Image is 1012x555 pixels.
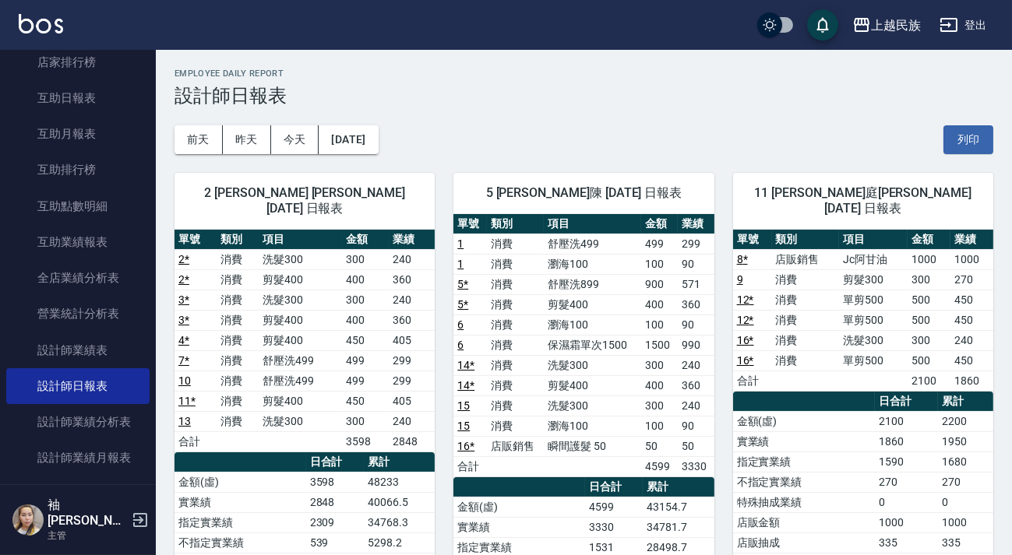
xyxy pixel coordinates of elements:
td: 0 [875,492,938,512]
td: 50 [641,436,678,456]
td: 400 [641,294,678,314]
td: 消費 [217,411,259,431]
th: 項目 [544,214,641,234]
th: 單號 [733,230,772,250]
td: 270 [938,472,993,492]
td: 消費 [487,335,545,355]
td: 金額(虛) [453,497,585,517]
a: 設計師業績分析表 [6,404,150,440]
td: 消費 [217,371,259,391]
table: a dense table [453,214,714,477]
td: 消費 [217,350,259,371]
td: 400 [641,375,678,395]
button: 登出 [933,11,993,40]
td: 實業績 [733,431,876,451]
td: 450 [950,310,993,330]
p: 主管 [48,529,127,543]
td: 1000 [875,512,938,532]
td: 1000 [908,249,950,269]
td: 400 [342,269,388,290]
td: 3598 [306,472,364,492]
a: 互助排行榜 [6,152,150,188]
td: 900 [641,274,678,294]
td: 消費 [487,355,545,375]
td: 240 [950,330,993,350]
td: 100 [641,416,678,436]
td: 洗髮300 [839,330,908,350]
th: 金額 [342,230,388,250]
img: Logo [19,14,63,33]
td: 270 [875,472,938,492]
a: 全店業績分析表 [6,260,150,296]
td: 240 [678,395,714,416]
td: 店販金額 [733,512,876,532]
td: 指定實業績 [733,451,876,472]
td: 不指定實業績 [175,532,306,553]
td: 335 [938,532,993,553]
td: 2100 [908,371,950,391]
th: 金額 [908,230,950,250]
th: 累計 [938,392,993,412]
td: 合計 [175,431,217,451]
th: 類別 [772,230,840,250]
td: 消費 [487,375,545,395]
td: 240 [678,355,714,375]
td: 洗髮300 [259,249,343,269]
td: 消費 [772,330,840,350]
td: 4599 [641,456,678,476]
td: 34781.7 [643,517,714,537]
td: 450 [950,290,993,310]
td: 剪髮400 [259,391,343,411]
td: 90 [678,314,714,335]
td: 實業績 [175,492,306,512]
td: 消費 [487,274,545,294]
td: 405 [389,391,435,411]
td: 1680 [938,451,993,472]
td: 90 [678,416,714,436]
td: 1950 [938,431,993,451]
button: [DATE] [319,125,378,154]
button: 上越民族 [846,9,927,41]
td: 500 [908,350,950,371]
td: 剪髮400 [544,294,641,314]
td: 消費 [772,350,840,371]
td: 洗髮300 [544,395,641,416]
td: 360 [389,269,435,290]
td: 消費 [772,310,840,330]
td: 300 [908,269,950,290]
a: 互助業績報表 [6,224,150,260]
th: 業績 [389,230,435,250]
td: 240 [389,411,435,431]
td: 90 [678,254,714,274]
td: 金額(虛) [733,411,876,431]
a: 互助月報表 [6,116,150,152]
td: 店販抽成 [733,532,876,553]
td: 40066.5 [364,492,435,512]
td: 消費 [487,395,545,416]
th: 項目 [259,230,343,250]
td: 洗髮300 [259,290,343,310]
th: 業績 [678,214,714,234]
td: 合計 [733,371,772,391]
td: 消費 [487,294,545,314]
td: 3330 [678,456,714,476]
td: 400 [342,310,388,330]
td: 48233 [364,472,435,492]
td: 瞬間護髮 50 [544,436,641,456]
a: 設計師業績月報表 [6,440,150,476]
td: 洗髮300 [259,411,343,431]
td: 消費 [772,269,840,290]
td: 消費 [772,290,840,310]
td: 1000 [938,512,993,532]
a: 9 [737,273,743,286]
td: 消費 [217,391,259,411]
td: 335 [875,532,938,553]
td: 34768.3 [364,512,435,532]
td: 消費 [487,314,545,335]
td: 299 [389,371,435,391]
a: 店家排行榜 [6,44,150,80]
td: 499 [342,350,388,371]
td: 300 [908,330,950,350]
td: 240 [389,249,435,269]
a: 15 [457,420,470,432]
